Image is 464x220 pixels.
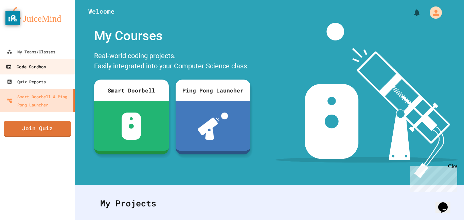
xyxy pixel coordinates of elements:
iframe: chat widget [408,163,457,192]
div: Smart Doorbell & Ping Pong Launcher [7,92,71,109]
div: Smart Doorbell [94,80,169,101]
div: Chat with us now!Close [3,3,47,43]
iframe: chat widget [435,193,457,213]
div: My Account [423,5,444,20]
div: My Notifications [400,7,423,18]
img: logo-orange.svg [7,7,68,24]
div: Code Sandbox [6,63,46,71]
div: Real-world coding projects. Easily integrated into your Computer Science class. [91,49,254,74]
a: Join Quiz [4,121,71,137]
div: Quiz Reports [7,78,46,86]
div: My Courses [91,23,254,49]
div: My Teams/Classes [7,48,55,56]
button: privacy banner [5,11,20,25]
div: My Projects [93,190,445,217]
div: Ping Pong Launcher [176,80,250,101]
img: banner-image-my-projects.png [275,23,458,178]
img: sdb-white.svg [122,113,141,140]
img: ppl-with-ball.png [198,113,228,140]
